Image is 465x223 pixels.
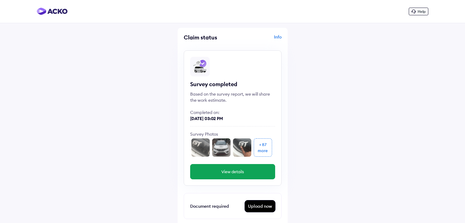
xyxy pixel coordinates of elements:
[190,203,245,210] div: Document required
[258,148,268,154] div: more
[190,81,275,88] div: Survey completed
[190,91,275,103] div: Based on the survey report, we will share the work estimate.
[212,138,231,157] img: front
[191,138,210,157] img: front
[234,34,282,46] div: Info
[190,164,275,179] button: View details
[184,34,231,41] div: Claim status
[37,8,68,15] img: horizontal-gradient.png
[190,109,275,115] div: Completed on:
[259,141,267,148] div: + 87
[418,9,426,14] span: Help
[190,131,275,137] div: Survey Photos
[233,138,251,157] img: front
[245,200,275,212] div: Upload now
[190,115,275,122] div: [DATE] 03:02 PM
